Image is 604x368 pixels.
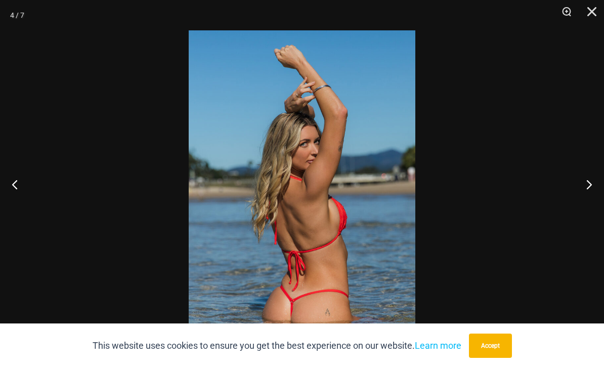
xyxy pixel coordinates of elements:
button: Next [566,159,604,210]
p: This website uses cookies to ensure you get the best experience on our website. [93,338,461,353]
a: Learn more [415,340,461,351]
button: Accept [469,334,512,358]
div: 4 / 7 [10,8,24,23]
